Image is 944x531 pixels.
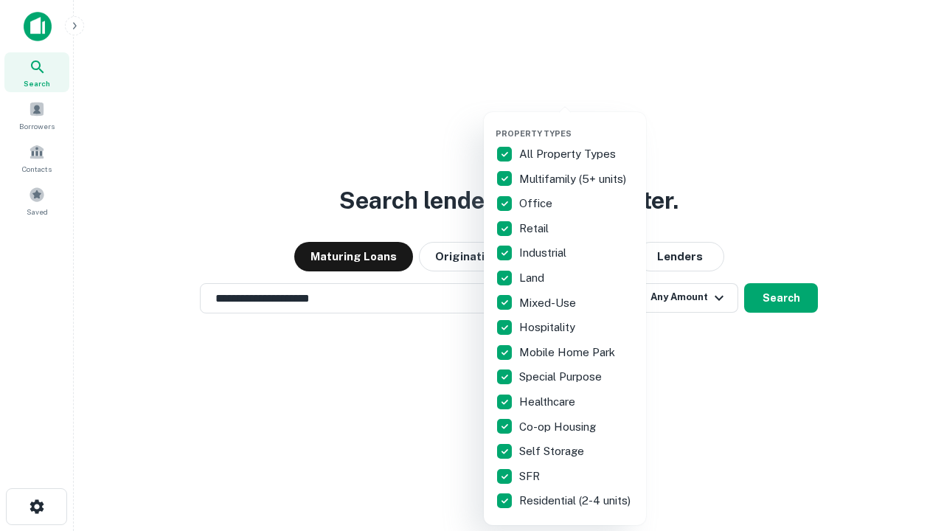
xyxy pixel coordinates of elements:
p: SFR [519,468,543,485]
p: Mixed-Use [519,294,579,312]
p: All Property Types [519,145,619,163]
iframe: Chat Widget [870,413,944,484]
p: Retail [519,220,552,237]
p: Hospitality [519,319,578,336]
p: Multifamily (5+ units) [519,170,629,188]
p: Healthcare [519,393,578,411]
p: Office [519,195,555,212]
p: Mobile Home Park [519,344,618,361]
p: Self Storage [519,442,587,460]
p: Co-op Housing [519,418,599,436]
p: Residential (2-4 units) [519,492,634,510]
p: Land [519,269,547,287]
p: Industrial [519,244,569,262]
p: Special Purpose [519,368,605,386]
span: Property Types [496,129,572,138]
